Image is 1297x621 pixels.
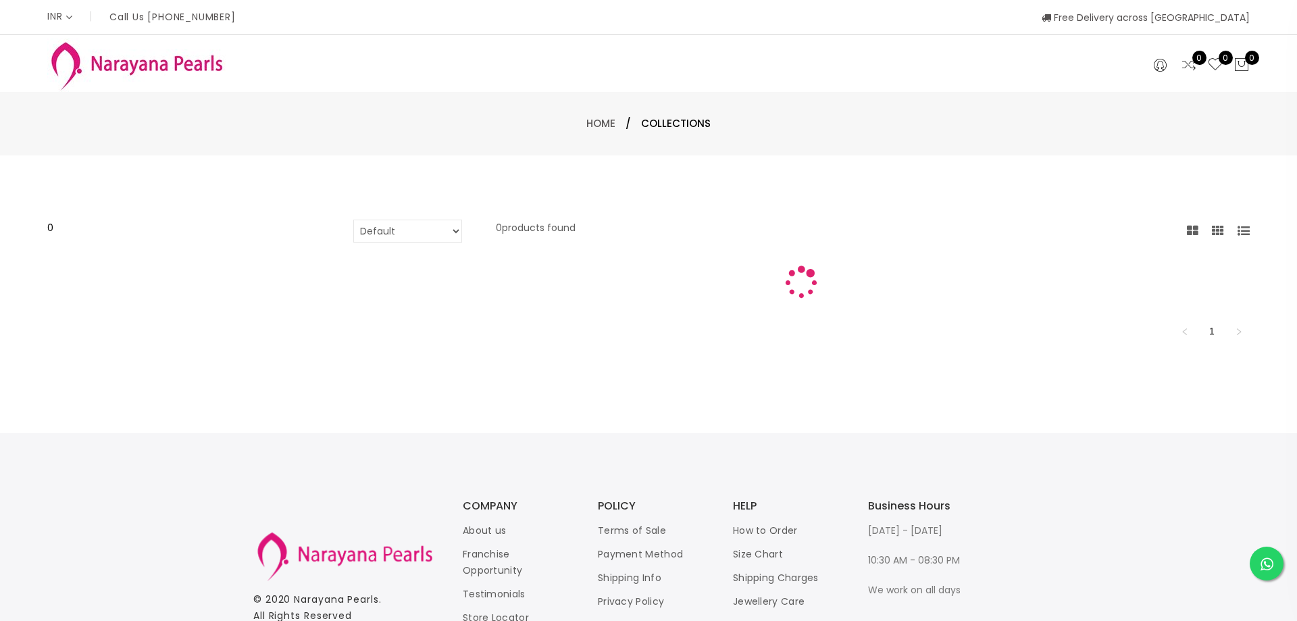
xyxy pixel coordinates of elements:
[868,501,976,512] h3: Business Hours
[733,547,783,561] a: Size Chart
[1192,51,1206,65] span: 0
[586,116,615,130] a: Home
[626,116,631,132] span: /
[1234,57,1250,74] button: 0
[47,220,313,236] div: 0
[868,582,976,598] p: We work on all days
[1042,11,1250,24] span: Free Delivery across [GEOGRAPHIC_DATA]
[868,522,976,539] p: [DATE] - [DATE]
[1202,321,1222,341] a: 1
[1174,320,1196,342] li: Previous Page
[1228,320,1250,342] button: right
[463,547,522,577] a: Franchise Opportunity
[109,12,236,22] p: Call Us [PHONE_NUMBER]
[598,595,664,608] a: Privacy Policy
[1228,320,1250,342] li: Next Page
[598,571,661,585] a: Shipping Info
[598,524,666,537] a: Terms of Sale
[496,220,576,243] p: 0 products found
[1235,328,1243,336] span: right
[294,593,379,606] a: Narayana Pearls
[1181,57,1197,74] a: 0
[1219,51,1233,65] span: 0
[598,547,683,561] a: Payment Method
[598,501,706,512] h3: POLICY
[463,587,526,601] a: Testimonials
[463,524,506,537] a: About us
[733,524,798,537] a: How to Order
[641,116,711,132] span: Collections
[463,501,571,512] h3: COMPANY
[1174,320,1196,342] button: left
[733,571,819,585] a: Shipping Charges
[1201,320,1223,342] li: 1
[1207,57,1223,74] a: 0
[868,552,976,568] p: 10:30 AM - 08:30 PM
[1181,328,1189,336] span: left
[733,501,841,512] h3: HELP
[733,595,805,608] a: Jewellery Care
[1245,51,1259,65] span: 0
